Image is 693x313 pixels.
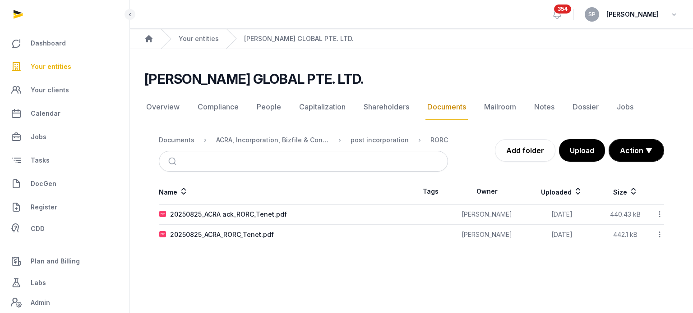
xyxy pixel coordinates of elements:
a: Overview [144,94,181,120]
a: Documents [425,94,468,120]
div: Documents [159,136,194,145]
span: Your entities [31,61,71,72]
span: [DATE] [551,231,573,238]
a: [PERSON_NAME] GLOBAL PTE. LTD. [244,34,354,43]
a: Your clients [7,79,122,101]
a: CDD [7,220,122,238]
a: Labs [7,272,122,294]
a: Register [7,196,122,218]
button: SP [585,7,599,22]
a: Add folder [495,139,555,162]
span: [PERSON_NAME] [606,9,659,20]
a: Your entities [7,56,122,77]
td: 442.1 kB [600,225,651,245]
a: People [255,94,283,120]
span: SP [588,12,596,17]
span: Dashboard [31,38,66,49]
img: pdf.svg [159,231,166,238]
div: post incorporation [351,136,409,145]
a: Dossier [571,94,601,120]
th: Name [159,179,411,204]
a: Tasks [7,150,122,171]
a: Compliance [196,94,240,120]
th: Size [600,179,651,204]
a: Admin [7,294,122,312]
h2: [PERSON_NAME] GLOBAL PTE. LTD. [144,71,364,87]
a: Capitalization [297,94,347,120]
span: Tasks [31,155,50,166]
span: 354 [554,5,571,14]
a: Your entities [179,34,219,43]
a: Notes [532,94,556,120]
span: Calendar [31,108,60,119]
div: RORC [430,136,448,145]
td: [PERSON_NAME] [450,225,524,245]
span: Plan and Billing [31,256,80,267]
nav: Breadcrumb [130,29,693,49]
td: [PERSON_NAME] [450,204,524,225]
div: 20250825_ACRA ack_RORC_Tenet.pdf [170,210,287,219]
a: Plan and Billing [7,250,122,272]
span: Jobs [31,132,46,142]
span: [DATE] [551,210,573,218]
a: Mailroom [482,94,518,120]
nav: Tabs [144,94,679,120]
img: pdf.svg [159,211,166,218]
span: Register [31,202,57,213]
span: Admin [31,297,50,308]
span: DocGen [31,178,56,189]
button: Action ▼ [609,140,664,161]
a: Jobs [7,126,122,148]
a: Calendar [7,103,122,124]
nav: Breadcrumb [159,129,448,151]
a: Jobs [615,94,635,120]
a: Dashboard [7,32,122,54]
button: Submit [163,151,184,171]
button: Upload [559,139,605,162]
span: Your clients [31,85,69,95]
div: ACRA, Incorporation, Bizfile & Constitution [216,136,329,145]
span: Labs [31,277,46,288]
td: 440.43 kB [600,204,651,225]
span: CDD [31,223,45,234]
th: Tags [411,179,450,204]
a: DocGen [7,173,122,195]
th: Owner [450,179,524,204]
div: 20250825_ACRA_RORC_Tenet.pdf [170,230,274,239]
a: Shareholders [362,94,411,120]
th: Uploaded [524,179,600,204]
